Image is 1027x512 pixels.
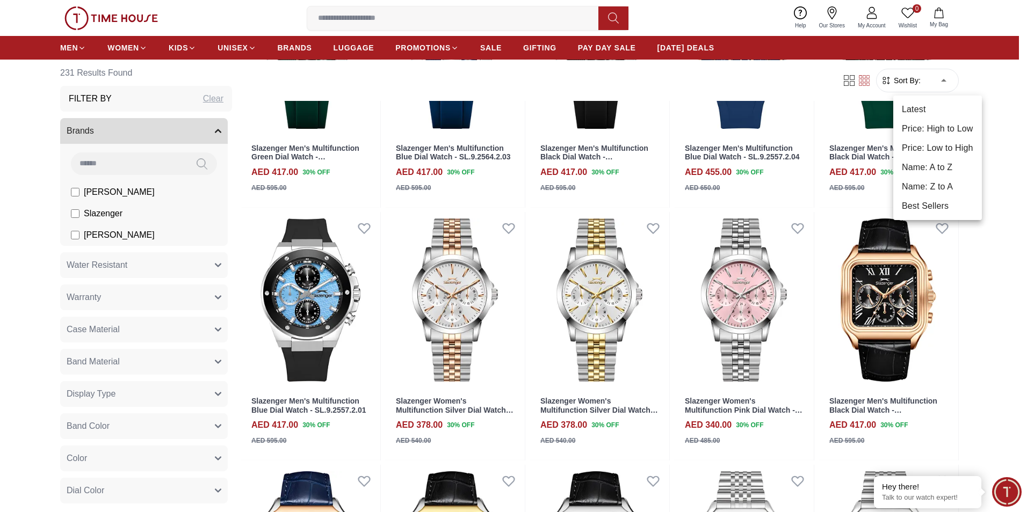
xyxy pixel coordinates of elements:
[893,158,982,177] li: Name: A to Z
[893,100,982,119] li: Latest
[882,481,973,492] div: Hey there!
[882,493,973,502] p: Talk to our watch expert!
[893,196,982,216] li: Best Sellers
[893,177,982,196] li: Name: Z to A
[893,119,982,138] li: Price: High to Low
[893,138,982,158] li: Price: Low to High
[992,477,1022,507] div: Chat Widget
